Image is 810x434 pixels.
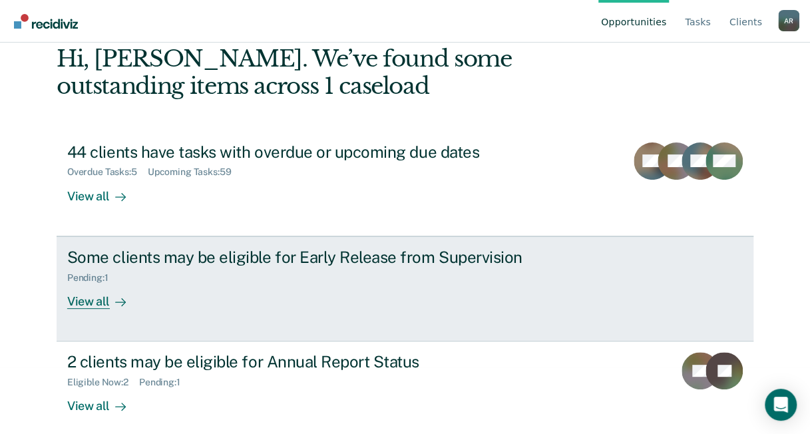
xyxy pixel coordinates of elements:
div: View all [67,283,142,309]
div: Open Intercom Messenger [765,389,797,421]
div: View all [67,388,142,414]
a: 44 clients have tasks with overdue or upcoming due datesOverdue Tasks:5Upcoming Tasks:59View all [57,132,753,236]
div: A R [778,10,799,31]
div: Upcoming Tasks : 59 [148,166,242,178]
img: Recidiviz [14,14,78,29]
a: Some clients may be eligible for Early Release from SupervisionPending:1View all [57,236,753,341]
div: Overdue Tasks : 5 [67,166,148,178]
div: Pending : 1 [67,272,119,284]
div: Eligible Now : 2 [67,377,139,388]
div: 2 clients may be eligible for Annual Report Status [67,352,534,371]
div: Hi, [PERSON_NAME]. We’ve found some outstanding items across 1 caseload [57,45,614,100]
button: Profile dropdown button [778,10,799,31]
div: 44 clients have tasks with overdue or upcoming due dates [67,142,534,162]
div: Pending : 1 [139,377,191,388]
div: Some clients may be eligible for Early Release from Supervision [67,248,534,267]
div: View all [67,178,142,204]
